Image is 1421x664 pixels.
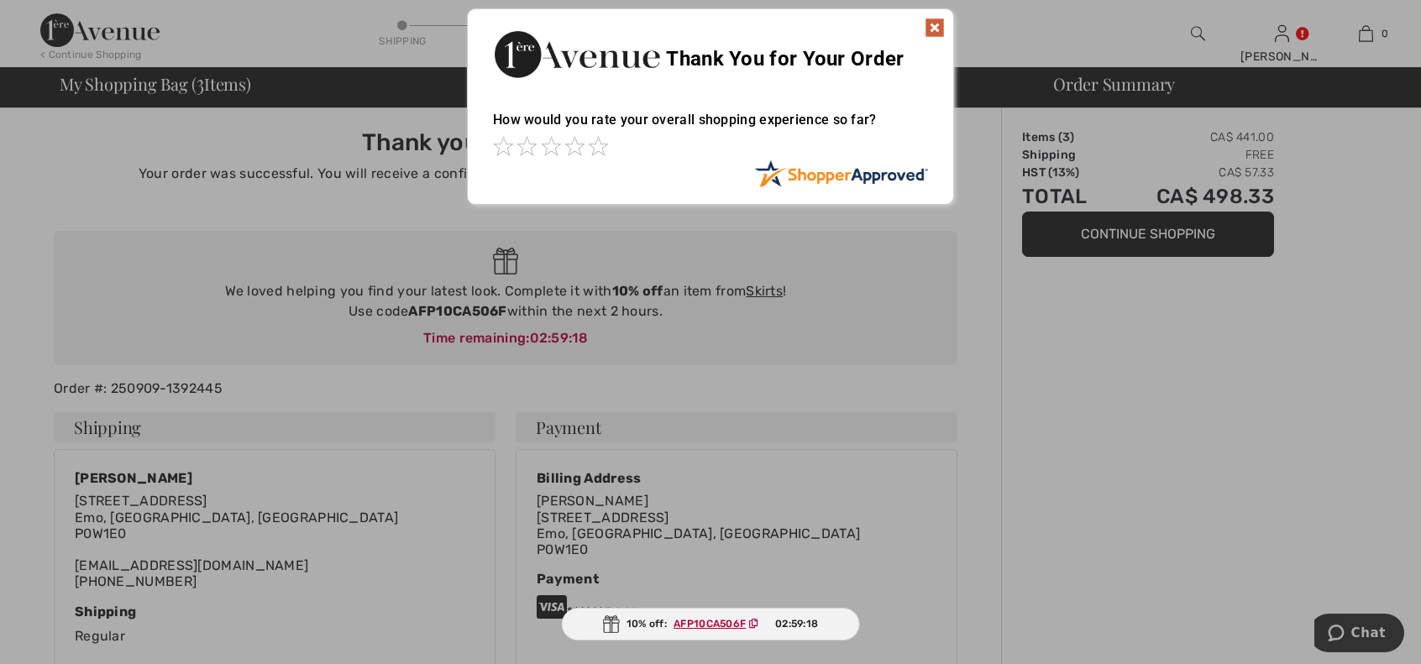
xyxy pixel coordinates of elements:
[493,95,928,159] div: How would you rate your overall shopping experience so far?
[775,616,818,631] span: 02:59:18
[603,615,620,633] img: Gift.svg
[37,12,71,27] span: Chat
[925,18,945,38] img: x
[674,618,746,630] ins: AFP10CA506F
[666,47,904,71] span: Thank You for Your Order
[562,608,860,640] div: 10% off:
[493,26,661,82] img: Thank You for Your Order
